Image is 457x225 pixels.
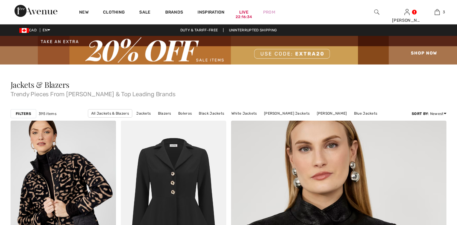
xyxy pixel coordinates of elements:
a: Jackets [133,109,154,117]
span: CAD [19,28,39,32]
img: Canadian Dollar [19,28,29,33]
a: Sign In [404,9,410,15]
strong: Filters [16,111,31,116]
span: Inspiration [198,10,224,16]
a: Clothing [103,10,125,16]
a: [PERSON_NAME] [314,109,350,117]
a: Brands [165,10,183,16]
a: All Jackets & Blazers [88,109,132,118]
img: 1ère Avenue [14,5,57,17]
a: Boleros [175,109,195,117]
a: 3 [422,8,452,16]
a: Black Jackets [196,109,227,117]
div: 22:16:34 [236,14,252,20]
span: 395 items [39,111,56,116]
a: Blazers [155,109,174,117]
div: [PERSON_NAME] [392,17,422,24]
div: : Newest [412,111,446,116]
img: search the website [374,8,379,16]
span: 3 [443,9,445,15]
img: My Bag [435,8,440,16]
a: White Jackets [228,109,260,117]
a: Blue Jackets [351,109,381,117]
span: Jackets & Blazers [11,79,69,90]
img: My Info [404,8,410,16]
span: EN [43,28,50,32]
a: Sale [139,10,150,16]
a: New [79,10,89,16]
a: Live22:16:34 [239,9,249,15]
strong: Sort By [412,112,428,116]
a: [PERSON_NAME] Jackets [261,109,313,117]
a: Prom [263,9,275,15]
span: Trendy Pieces From [PERSON_NAME] & Top Leading Brands [11,89,446,97]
